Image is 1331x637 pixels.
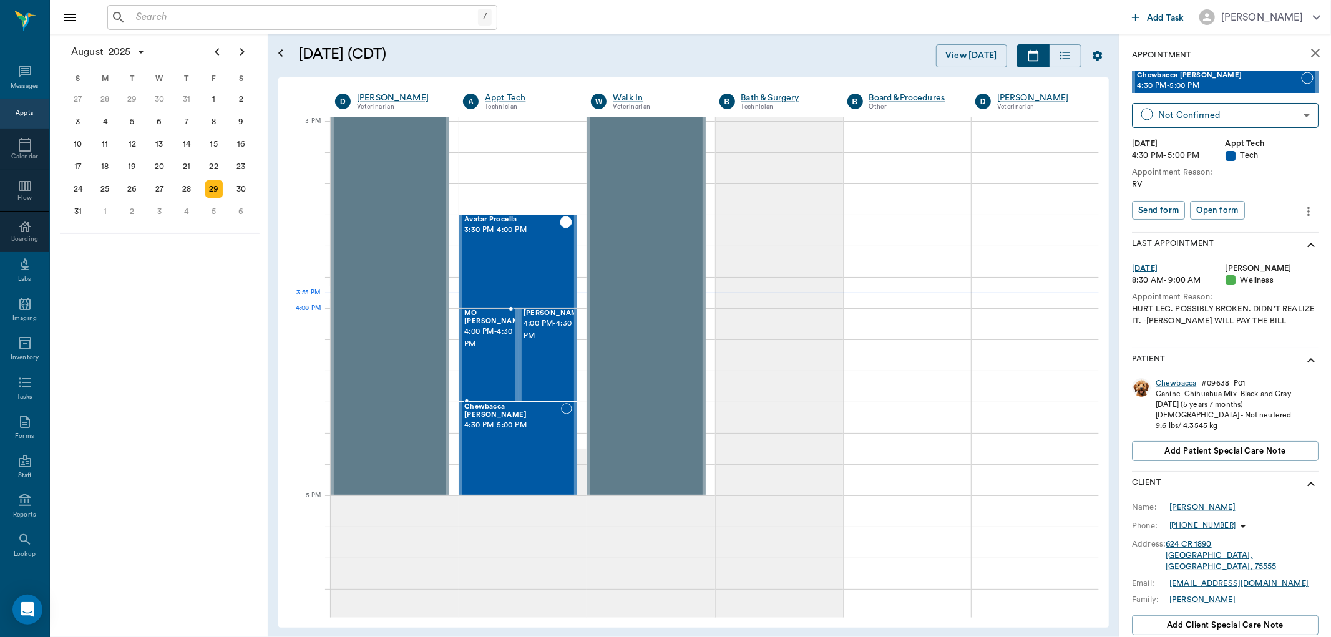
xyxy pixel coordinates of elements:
[1132,441,1319,461] button: Add patient Special Care Note
[124,90,141,108] div: Tuesday, July 29, 2025
[1132,263,1226,275] div: [DATE]
[1304,238,1319,253] svg: show more
[298,44,626,64] h5: [DATE] (CDT)
[1189,6,1330,29] button: [PERSON_NAME]
[1132,178,1319,190] div: RV
[57,5,82,30] button: Close drawer
[741,102,829,112] div: Technician
[69,90,87,108] div: Sunday, July 27, 2025
[1137,80,1301,92] span: 4:30 PM - 5:00 PM
[11,353,39,362] div: Inventory
[459,215,577,308] div: CHECKED_OUT, 3:30 PM - 4:00 PM
[96,135,114,153] div: Monday, August 11, 2025
[464,309,527,326] span: MO [PERSON_NAME]
[741,92,829,104] a: Bath & Surgery
[1132,502,1169,513] div: Name:
[1169,594,1236,605] a: [PERSON_NAME]
[1169,502,1236,513] a: [PERSON_NAME]
[178,203,195,220] div: Thursday, September 4, 2025
[1156,399,1291,410] div: [DATE] (5 years 7 months)
[273,29,288,77] button: Open calendar
[18,275,31,284] div: Labs
[1226,150,1319,162] div: Tech
[1156,378,1196,389] a: Chewbacca
[613,102,700,112] div: Veterinarian
[288,115,321,146] div: 3 PM
[69,135,87,153] div: Sunday, August 10, 2025
[357,102,444,112] div: Veterinarian
[178,158,195,175] div: Thursday, August 21, 2025
[124,180,141,198] div: Tuesday, August 26, 2025
[124,113,141,130] div: Tuesday, August 5, 2025
[1164,444,1285,458] span: Add patient Special Care Note
[1201,378,1245,389] div: # 09638_P01
[1132,201,1185,220] button: Send form
[151,113,168,130] div: Wednesday, August 6, 2025
[1132,291,1319,303] div: Appointment Reason:
[357,92,444,104] a: [PERSON_NAME]
[478,9,492,26] div: /
[69,158,87,175] div: Sunday, August 17, 2025
[463,94,479,109] div: A
[178,180,195,198] div: Thursday, August 28, 2025
[200,69,228,88] div: F
[205,158,223,175] div: Friday, August 22, 2025
[464,326,527,351] span: 4:00 PM - 4:30 PM
[1132,594,1169,605] div: Family:
[232,113,250,130] div: Saturday, August 9, 2025
[997,102,1085,112] div: Veterinarian
[524,318,586,343] span: 4:00 PM - 4:30 PM
[464,224,560,236] span: 3:30 PM - 4:00 PM
[719,94,735,109] div: B
[1304,477,1319,492] svg: show more
[1132,477,1161,492] p: Client
[232,158,250,175] div: Saturday, August 23, 2025
[936,44,1007,67] button: View [DATE]
[232,135,250,153] div: Saturday, August 16, 2025
[119,69,146,88] div: T
[96,90,114,108] div: Monday, July 28, 2025
[205,90,223,108] div: Friday, August 1, 2025
[12,314,37,323] div: Imaging
[96,180,114,198] div: Monday, August 25, 2025
[519,308,578,402] div: NOT_CONFIRMED, 4:00 PM - 4:30 PM
[1158,108,1299,122] div: Not Confirmed
[11,82,39,91] div: Messages
[232,180,250,198] div: Saturday, August 30, 2025
[1169,520,1236,531] p: [PHONE_NUMBER]
[1132,238,1214,253] p: Last Appointment
[232,90,250,108] div: Saturday, August 2, 2025
[1132,275,1226,286] div: 8:30 AM - 9:00 AM
[1166,540,1276,571] a: 624 CR 1890[GEOGRAPHIC_DATA], [GEOGRAPHIC_DATA], 75555
[485,92,572,104] div: Appt Tech
[205,135,223,153] div: Friday, August 15, 2025
[1299,201,1319,222] button: more
[1132,578,1169,589] div: Email:
[1132,353,1165,368] p: Patient
[997,92,1085,104] div: [PERSON_NAME]
[131,9,478,26] input: Search
[151,180,168,198] div: Wednesday, August 27, 2025
[1221,10,1303,25] div: [PERSON_NAME]
[232,203,250,220] div: Saturday, September 6, 2025
[288,302,321,333] div: 4 PM
[1303,41,1328,66] button: close
[869,92,957,104] div: Board &Procedures
[1156,410,1291,421] div: [DEMOGRAPHIC_DATA] - Not neutered
[1132,303,1319,327] div: HURT LEG. POSSIBLY BROKEN. DIDN'T REALIZE IT. -[PERSON_NAME] WILL PAY THE BILL
[124,135,141,153] div: Tuesday, August 12, 2025
[146,69,173,88] div: W
[178,90,195,108] div: Thursday, July 31, 2025
[847,94,863,109] div: B
[1156,421,1291,431] div: 9.6 lbs / 4.3545 kg
[1226,263,1319,275] div: [PERSON_NAME]
[106,43,134,61] span: 2025
[124,158,141,175] div: Tuesday, August 19, 2025
[205,203,223,220] div: Friday, September 5, 2025
[12,595,42,625] div: Open Intercom Messenger
[869,102,957,112] div: Other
